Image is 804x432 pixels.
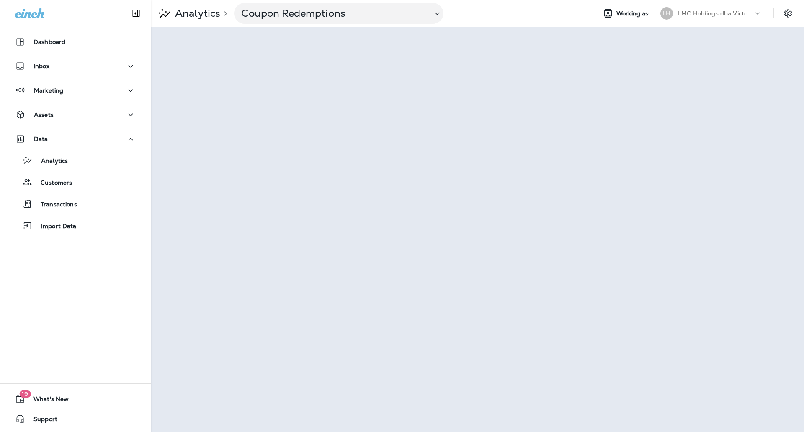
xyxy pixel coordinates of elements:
p: Analytics [172,7,220,20]
button: Analytics [8,152,142,169]
button: Inbox [8,58,142,75]
button: Settings [781,6,796,21]
button: Transactions [8,195,142,213]
p: > [220,10,227,17]
div: LH [660,7,673,20]
button: Dashboard [8,33,142,50]
p: Dashboard [33,39,65,45]
p: Analytics [33,157,68,165]
p: Inbox [33,63,49,69]
span: Support [25,416,57,426]
button: 19What's New [8,391,142,407]
button: Assets [8,106,142,123]
button: Marketing [8,82,142,99]
button: Support [8,411,142,427]
button: Data [8,131,142,147]
p: Import Data [33,223,77,231]
p: Transactions [32,201,77,209]
p: LMC Holdings dba Victory Lane Quick Oil Change [678,10,753,17]
button: Customers [8,173,142,191]
button: Import Data [8,217,142,234]
button: Collapse Sidebar [124,5,148,22]
p: Marketing [34,87,63,94]
p: Coupon Redemptions [241,7,425,20]
span: 19 [19,390,31,398]
p: Customers [32,179,72,187]
span: Working as: [616,10,652,17]
p: Data [34,136,48,142]
p: Assets [34,111,54,118]
span: What's New [25,396,69,406]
